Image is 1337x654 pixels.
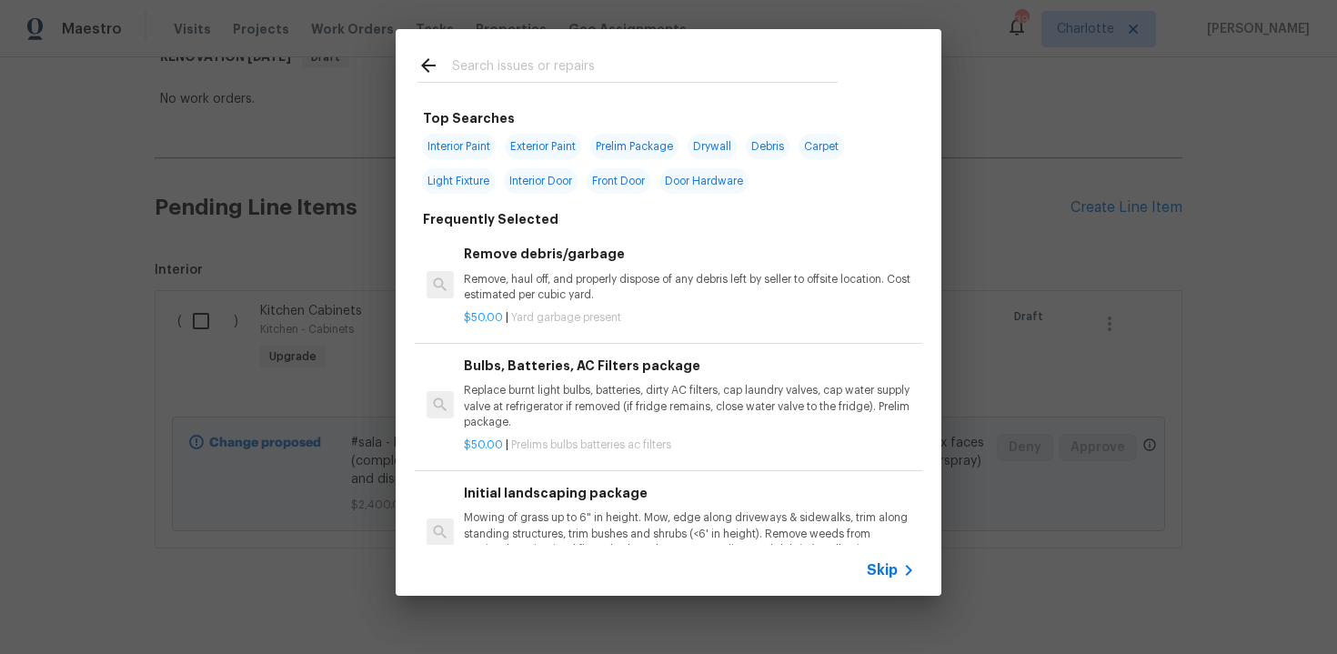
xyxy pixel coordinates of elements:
span: Prelims bulbs batteries ac filters [511,439,671,450]
span: Exterior Paint [505,134,581,159]
h6: Frequently Selected [423,209,558,229]
input: Search issues or repairs [452,55,838,82]
span: Skip [867,561,898,579]
p: | [464,310,915,326]
span: $50.00 [464,312,503,323]
h6: Initial landscaping package [464,483,915,503]
span: $50.00 [464,439,503,450]
p: Remove, haul off, and properly dispose of any debris left by seller to offsite location. Cost est... [464,272,915,303]
span: Front Door [587,168,650,194]
span: Interior Door [504,168,578,194]
p: | [464,438,915,453]
span: Drywall [688,134,737,159]
h6: Remove debris/garbage [464,244,915,264]
h6: Bulbs, Batteries, AC Filters package [464,356,915,376]
span: Prelim Package [590,134,679,159]
span: Debris [746,134,789,159]
p: Replace burnt light bulbs, batteries, dirty AC filters, cap laundry valves, cap water supply valv... [464,383,915,429]
span: Carpet [799,134,844,159]
span: Light Fixture [422,168,495,194]
span: Yard garbage present [511,312,621,323]
h6: Top Searches [423,108,515,128]
span: Door Hardware [659,168,749,194]
p: Mowing of grass up to 6" in height. Mow, edge along driveways & sidewalks, trim along standing st... [464,510,915,557]
span: Interior Paint [422,134,496,159]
